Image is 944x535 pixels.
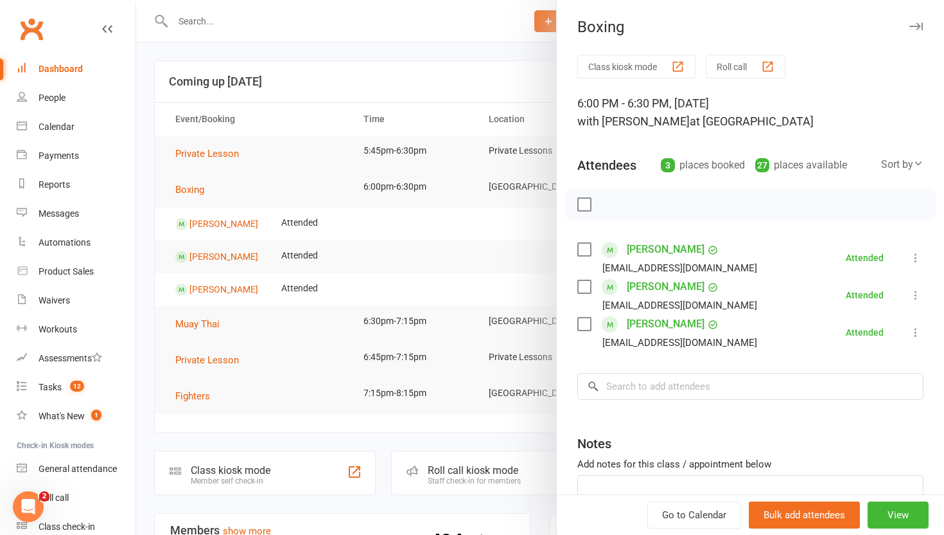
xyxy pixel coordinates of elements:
[557,18,944,36] div: Boxing
[39,353,102,363] div: Assessments
[868,502,929,529] button: View
[39,64,83,74] div: Dashboard
[577,114,690,128] span: with [PERSON_NAME]
[17,170,135,199] a: Reports
[39,237,91,248] div: Automations
[627,239,704,260] a: [PERSON_NAME]
[39,411,85,421] div: What's New
[17,141,135,170] a: Payments
[577,156,636,174] div: Attendees
[17,315,135,344] a: Workouts
[647,502,741,529] a: Go to Calendar
[577,95,923,131] div: 6:00 PM - 6:30 PM, [DATE]
[17,455,135,484] a: General attendance kiosk mode
[39,491,49,502] span: 2
[39,150,79,161] div: Payments
[15,13,48,45] a: Clubworx
[17,257,135,286] a: Product Sales
[39,93,66,103] div: People
[39,266,94,277] div: Product Sales
[846,328,884,337] div: Attended
[91,410,101,421] span: 1
[39,295,70,305] div: Waivers
[627,314,704,334] a: [PERSON_NAME]
[627,277,704,297] a: [PERSON_NAME]
[749,502,860,529] button: Bulk add attendees
[39,382,62,392] div: Tasks
[602,334,757,351] div: [EMAIL_ADDRESS][DOMAIN_NAME]
[39,493,69,503] div: Roll call
[17,199,135,228] a: Messages
[661,156,745,174] div: places booked
[39,324,77,334] div: Workouts
[661,158,675,172] div: 3
[690,114,814,128] span: at [GEOGRAPHIC_DATA]
[706,55,785,78] button: Roll call
[13,491,44,522] iframe: Intercom live chat
[17,373,135,402] a: Tasks 12
[39,122,74,132] div: Calendar
[70,381,84,392] span: 12
[17,402,135,431] a: What's New1
[846,253,884,262] div: Attended
[577,373,923,400] input: Search to add attendees
[17,344,135,373] a: Assessments
[17,286,135,315] a: Waivers
[39,521,95,532] div: Class check-in
[577,55,695,78] button: Class kiosk mode
[39,464,117,474] div: General attendance
[17,84,135,113] a: People
[39,208,79,219] div: Messages
[17,484,135,512] a: Roll call
[577,457,923,472] div: Add notes for this class / appointment below
[755,158,769,172] div: 27
[602,297,757,314] div: [EMAIL_ADDRESS][DOMAIN_NAME]
[577,435,611,453] div: Notes
[881,156,923,173] div: Sort by
[602,260,757,277] div: [EMAIL_ADDRESS][DOMAIN_NAME]
[17,113,135,141] a: Calendar
[17,55,135,84] a: Dashboard
[39,179,70,190] div: Reports
[846,291,884,300] div: Attended
[755,156,847,174] div: places available
[17,228,135,257] a: Automations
